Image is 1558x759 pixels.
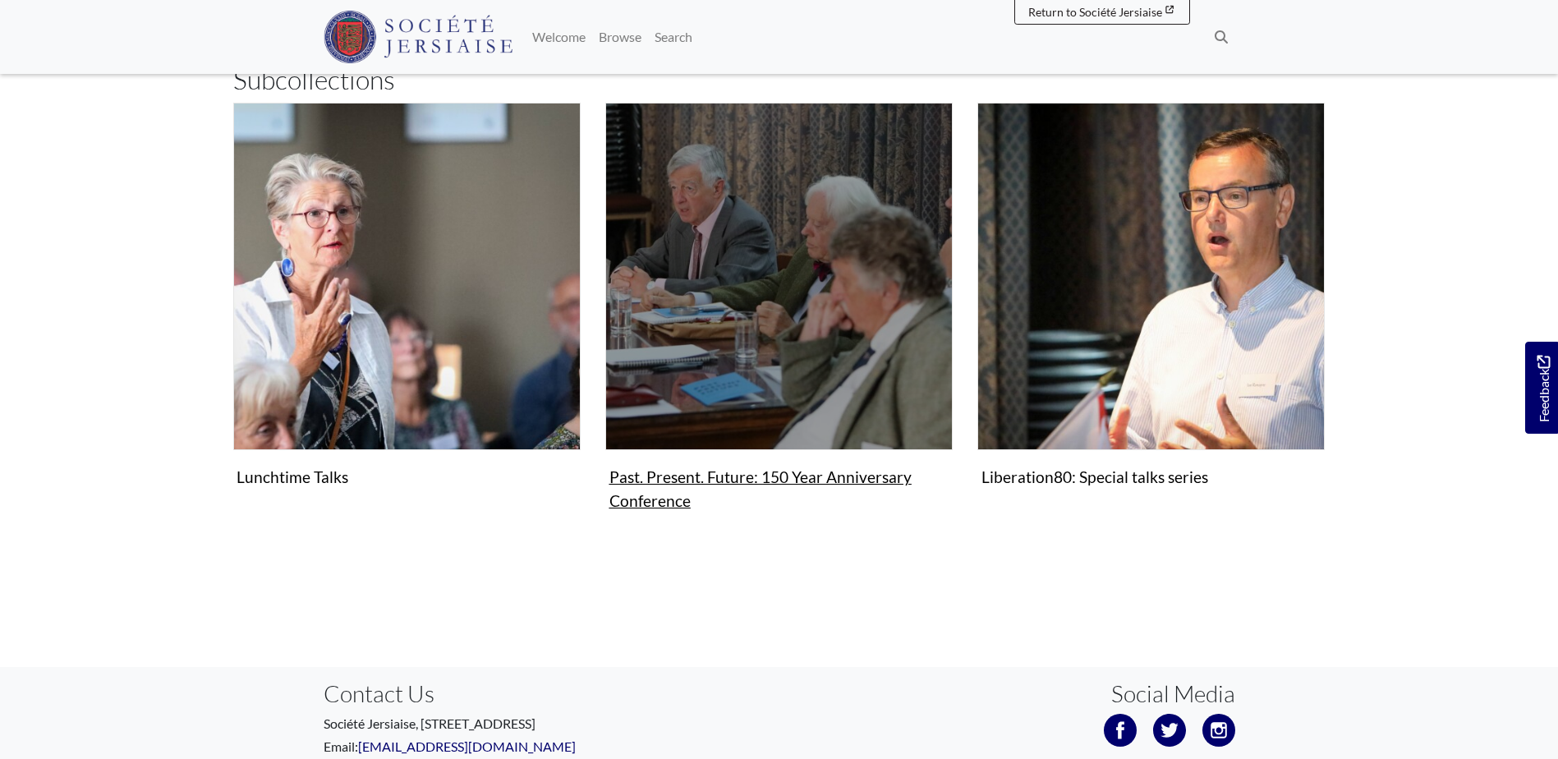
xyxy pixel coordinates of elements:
[324,7,513,67] a: Société Jersiaise logo
[1111,680,1235,708] h3: Social Media
[605,103,953,450] img: Past. Present. Future: 150 Year Anniversary Conference
[1525,342,1558,434] a: Would you like to provide feedback?
[592,21,648,53] a: Browse
[358,738,576,754] a: [EMAIL_ADDRESS][DOMAIN_NAME]
[605,103,953,517] a: Past. Present. Future: 150 Year Anniversary Conference Past. Present. Future: 150 Year Anniversar...
[324,11,513,63] img: Société Jersiaise
[233,103,1326,562] section: Subcollections
[324,680,767,708] h3: Contact Us
[233,103,581,450] img: Lunchtime Talks
[977,103,1325,450] img: Liberation80: Special talks series
[593,103,965,542] div: Subcollection
[526,21,592,53] a: Welcome
[1028,5,1162,19] span: Return to Société Jersiaise
[233,103,581,494] a: Lunchtime Talks Lunchtime Talks
[648,21,699,53] a: Search
[965,103,1337,542] div: Subcollection
[977,103,1325,494] a: Liberation80: Special talks series Liberation80: Special talks series
[324,737,767,757] p: Email:
[233,64,1326,95] h2: Subcollections
[221,103,593,542] div: Subcollection
[1533,355,1553,421] span: Feedback
[324,714,767,734] p: Société Jersiaise, [STREET_ADDRESS]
